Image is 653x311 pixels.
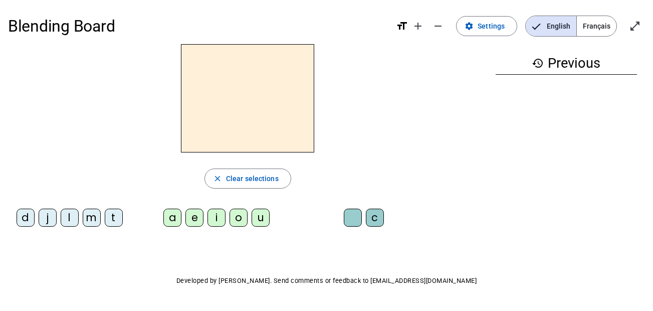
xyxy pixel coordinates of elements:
mat-icon: open_in_full [629,20,641,32]
div: u [252,209,270,227]
mat-icon: format_size [396,20,408,32]
div: t [105,209,123,227]
button: Increase font size [408,16,428,36]
button: Settings [456,16,517,36]
div: l [61,209,79,227]
h3: Previous [496,52,637,75]
div: c [366,209,384,227]
span: Clear selections [226,173,279,185]
button: Decrease font size [428,16,448,36]
span: English [526,16,576,36]
span: Settings [478,20,505,32]
button: Clear selections [204,169,291,189]
span: Français [577,16,616,36]
div: i [207,209,226,227]
mat-icon: remove [432,20,444,32]
button: Enter full screen [625,16,645,36]
mat-icon: settings [465,22,474,31]
mat-button-toggle-group: Language selection [525,16,617,37]
mat-icon: add [412,20,424,32]
div: m [83,209,101,227]
div: o [230,209,248,227]
div: d [17,209,35,227]
h1: Blending Board [8,10,388,42]
div: e [185,209,203,227]
mat-icon: close [213,174,222,183]
p: Developed by [PERSON_NAME]. Send comments or feedback to [EMAIL_ADDRESS][DOMAIN_NAME] [8,275,645,287]
div: j [39,209,57,227]
div: a [163,209,181,227]
mat-icon: history [532,57,544,69]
